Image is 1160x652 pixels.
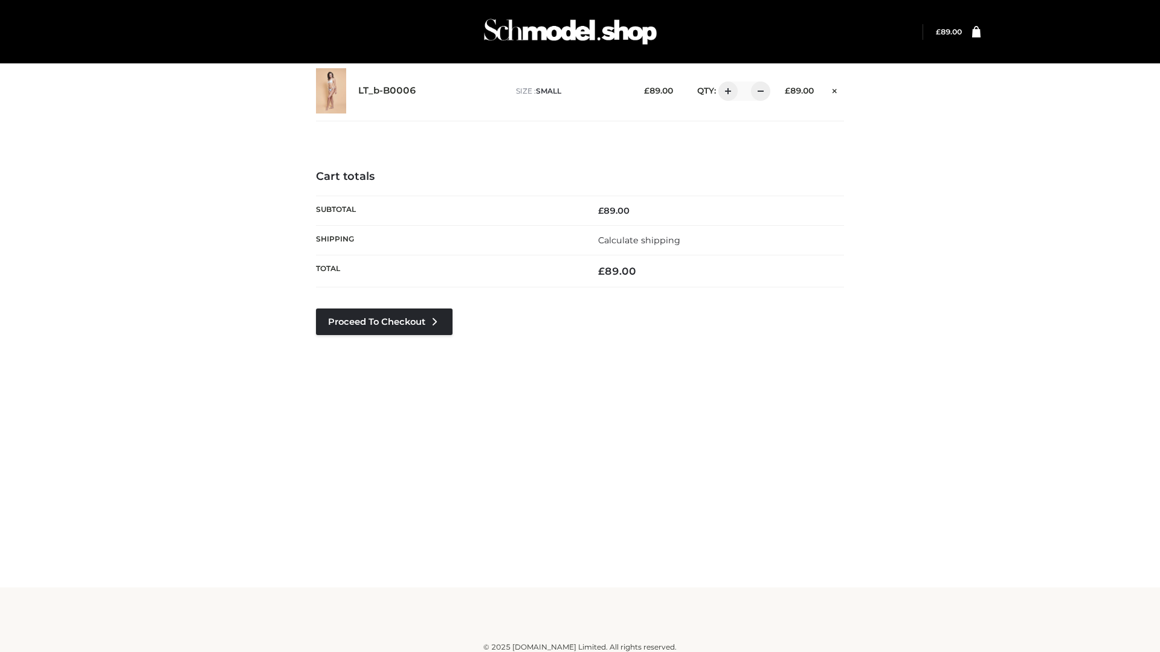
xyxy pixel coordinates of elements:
a: LT_b-B0006 [358,85,416,97]
a: Proceed to Checkout [316,308,453,335]
bdi: 89.00 [598,265,636,277]
a: Remove this item [826,81,844,97]
span: £ [644,86,649,95]
bdi: 89.00 [644,86,673,95]
th: Total [316,255,580,287]
h4: Cart totals [316,170,844,184]
span: £ [598,265,605,277]
span: £ [936,27,941,36]
a: Calculate shipping [598,235,680,246]
th: Shipping [316,225,580,255]
span: £ [598,205,604,216]
a: £89.00 [936,27,962,36]
bdi: 89.00 [936,27,962,36]
p: size : [516,86,625,97]
bdi: 89.00 [598,205,630,216]
div: QTY: [685,81,766,101]
span: £ [785,86,790,95]
span: SMALL [536,86,561,95]
img: Schmodel Admin 964 [480,8,661,56]
th: Subtotal [316,196,580,225]
bdi: 89.00 [785,86,814,95]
